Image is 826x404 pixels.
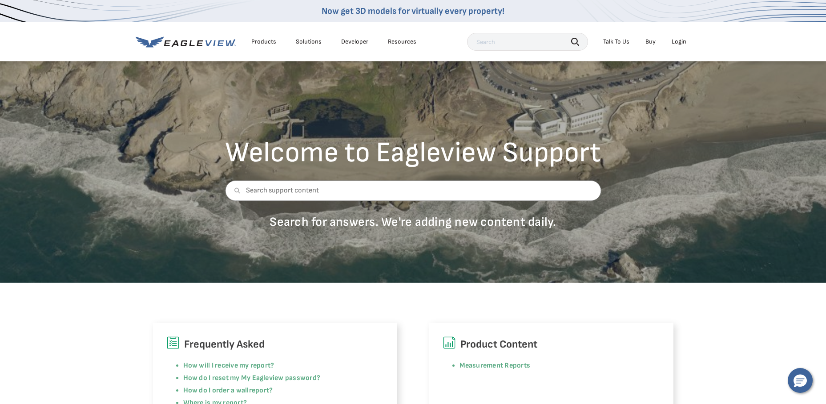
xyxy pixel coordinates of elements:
[388,38,416,46] div: Resources
[603,38,629,46] div: Talk To Us
[788,368,813,393] button: Hello, have a question? Let’s chat.
[459,361,531,370] a: Measurement Reports
[322,6,504,16] a: Now get 3D models for virtually every property!
[183,386,249,395] a: How do I order a wall
[166,336,384,353] h6: Frequently Asked
[225,214,601,230] p: Search for answers. We're adding new content daily.
[251,38,276,46] div: Products
[183,374,321,382] a: How do I reset my My Eagleview password?
[225,139,601,167] h2: Welcome to Eagleview Support
[225,180,601,201] input: Search support content
[467,33,588,51] input: Search
[645,38,656,46] a: Buy
[296,38,322,46] div: Solutions
[443,336,660,353] h6: Product Content
[269,386,273,395] a: ?
[341,38,368,46] a: Developer
[183,361,274,370] a: How will I receive my report?
[672,38,686,46] div: Login
[249,386,269,395] a: report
